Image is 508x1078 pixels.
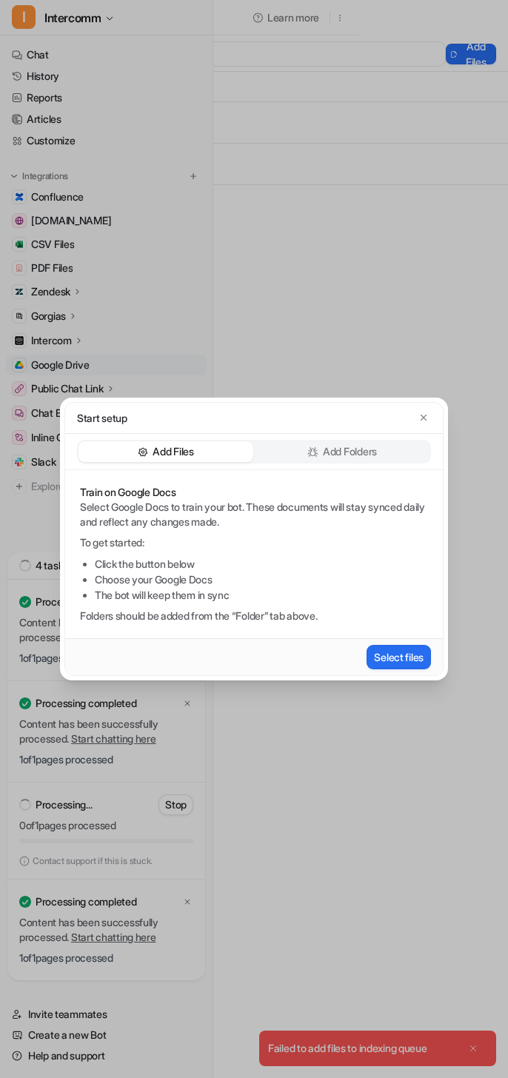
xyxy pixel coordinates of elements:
p: Start setup [77,410,127,426]
p: Train on Google Docs [80,485,428,500]
p: To get started: [80,535,428,550]
p: Add Folders [323,444,377,459]
button: Select files [367,645,431,669]
li: Choose your Google Docs [95,572,428,587]
li: Click the button below [95,556,428,572]
p: Folders should be added from the “Folder” tab above. [80,609,428,623]
li: The bot will keep them in sync [95,587,428,603]
p: Select Google Docs to train your bot. These documents will stay synced daily and reflect any chan... [80,500,428,529]
p: Add Files [153,444,193,459]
